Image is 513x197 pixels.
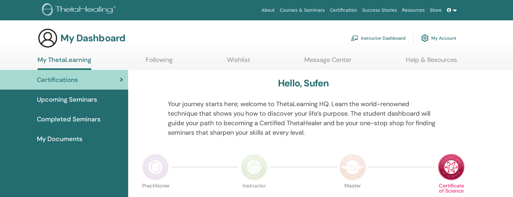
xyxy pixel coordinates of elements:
img: Instructor [241,154,267,180]
a: Help & Resources [406,56,457,68]
h3: My Dashboard [60,32,125,44]
a: Resources [399,4,427,16]
img: chalkboard-teacher.svg [351,35,358,41]
a: Certification [327,4,359,16]
a: My Account [421,31,456,45]
a: About [259,4,277,16]
span: Upcoming Seminars [37,95,97,104]
h3: Hello, Sufen [278,78,329,89]
span: My Documents [37,134,82,144]
a: Wishlist [227,56,250,68]
a: Store [427,4,444,16]
img: Certificate of Science [438,154,465,180]
a: Success Stories [360,4,399,16]
img: generic-user-icon.jpg [38,28,58,48]
img: logo.png [42,3,118,17]
p: Your journey starts here; welcome to ThetaLearning HQ. Learn the world-renowned technique that sh... [168,99,439,137]
span: Certifications [37,75,78,85]
span: Completed Seminars [37,114,101,124]
a: Following [146,56,173,68]
a: Instructor Dashboard [351,31,406,45]
a: My ThetaLearning [38,56,91,70]
img: cog.svg [421,33,429,44]
a: Courses & Seminars [277,4,328,16]
a: Message Center [304,56,351,68]
img: Master [339,154,366,180]
img: Practitioner [142,154,169,180]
